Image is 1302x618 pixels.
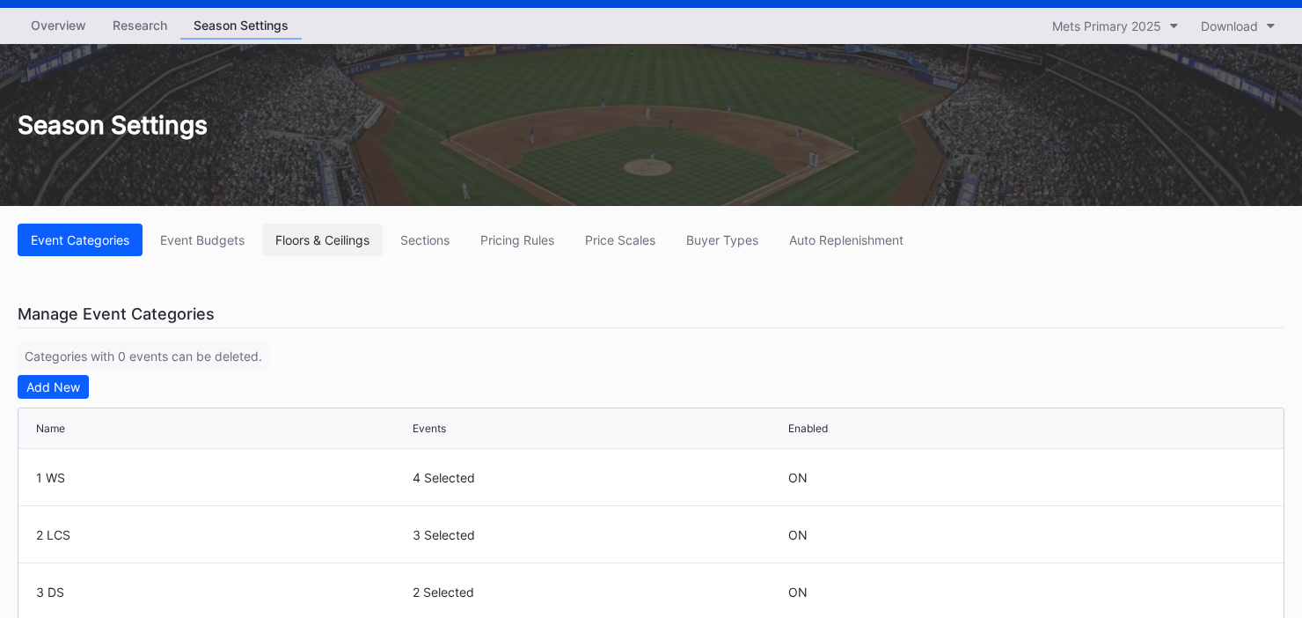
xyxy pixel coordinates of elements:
[400,232,450,247] div: Sections
[788,527,808,542] div: ON
[467,224,567,256] button: Pricing Rules
[1043,14,1188,38] button: Mets Primary 2025
[99,12,180,40] a: Research
[788,470,808,485] div: ON
[413,527,785,542] div: 3 Selected
[788,585,808,600] div: ON
[147,224,258,256] button: Event Budgets
[789,232,903,247] div: Auto Replenishment
[36,422,65,435] div: Name
[36,585,408,600] div: 3 DS
[413,470,785,485] div: 4 Selected
[275,232,369,247] div: Floors & Ceilings
[480,232,554,247] div: Pricing Rules
[262,224,383,256] button: Floors & Ceilings
[585,232,655,247] div: Price Scales
[18,342,269,371] div: Categories with 0 events can be deleted.
[26,379,80,394] div: Add New
[18,224,143,256] button: Event Categories
[180,12,302,40] a: Season Settings
[1201,18,1258,33] div: Download
[686,232,758,247] div: Buyer Types
[572,224,669,256] button: Price Scales
[413,585,785,600] div: 2 Selected
[387,224,463,256] button: Sections
[18,12,99,40] a: Overview
[36,527,408,542] div: 2 LCS
[413,422,446,435] div: Events
[99,12,180,38] div: Research
[1052,18,1161,33] div: Mets Primary 2025
[673,224,772,256] button: Buyer Types
[18,375,89,399] button: Add New
[36,470,408,485] div: 1 WS
[1192,14,1284,38] button: Download
[18,12,99,38] div: Overview
[18,300,1284,328] div: Manage Event Categories
[31,232,129,247] div: Event Categories
[160,232,245,247] div: Event Budgets
[776,224,917,256] button: Auto Replenishment
[788,422,828,435] div: Enabled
